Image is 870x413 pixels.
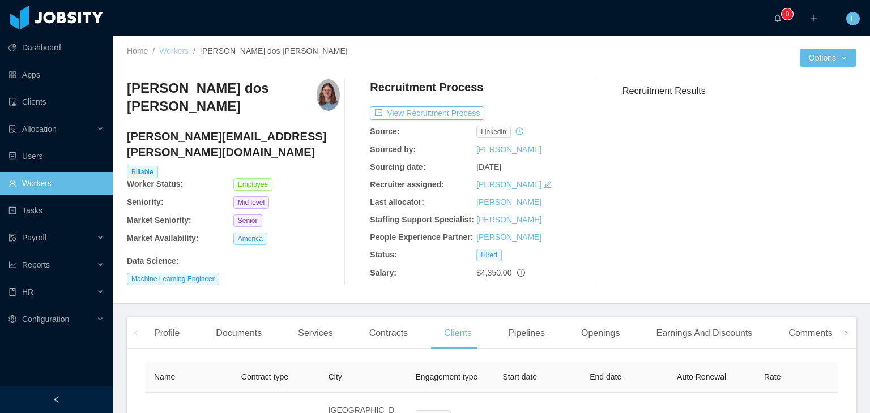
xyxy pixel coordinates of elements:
h4: Recruitment Process [370,79,483,95]
b: People Experience Partner: [370,233,473,242]
b: Source: [370,127,399,136]
a: [PERSON_NAME] [476,145,541,154]
b: Status: [370,250,396,259]
a: icon: pie-chartDashboard [8,36,104,59]
a: icon: auditClients [8,91,104,113]
b: Seniority: [127,197,164,206]
div: Profile [145,317,189,349]
a: icon: profileTasks [8,199,104,222]
div: Comments [779,317,841,349]
h3: [PERSON_NAME] dos [PERSON_NAME] [127,79,317,116]
div: Pipelines [499,317,554,349]
b: Market Seniority: [127,216,191,225]
span: Allocation [22,124,57,134]
h4: [PERSON_NAME][EMAIL_ADDRESS][PERSON_NAME][DOMAIN_NAME] [127,128,340,160]
i: icon: plus [810,14,818,22]
span: Payroll [22,233,46,242]
span: Hired [476,249,502,261]
span: Machine Learning Engineer [127,273,219,285]
span: info-circle [517,269,525,277]
a: Workers [159,46,189,55]
span: [PERSON_NAME] dos [PERSON_NAME] [200,46,348,55]
span: HR [22,287,33,296]
span: Reports [22,260,50,269]
a: Home [127,46,148,55]
i: icon: bell [774,14,782,22]
span: Mid level [233,196,269,209]
span: Contract type [241,372,288,381]
span: / [152,46,155,55]
span: Configuration [22,315,69,324]
a: [PERSON_NAME] [476,233,541,242]
sup: 0 [782,8,793,20]
div: Clients [435,317,481,349]
b: Worker Status: [127,179,183,188]
span: [DATE] [476,162,501,171]
div: Openings [572,317,629,349]
i: icon: file-protect [8,234,16,242]
b: Staffing Support Specialist: [370,215,474,224]
i: icon: line-chart [8,261,16,269]
i: icon: solution [8,125,16,133]
i: icon: edit [544,180,552,188]
span: City [329,372,342,381]
b: Last allocator: [370,197,424,206]
span: Name [154,372,175,381]
div: Contracts [360,317,417,349]
b: Recruiter assigned: [370,180,444,189]
i: icon: setting [8,315,16,323]
span: $4,350.00 [476,268,511,277]
b: Data Science : [127,256,179,265]
a: [PERSON_NAME] [476,180,541,189]
span: / [193,46,195,55]
a: icon: appstoreApps [8,63,104,86]
div: Documents [207,317,271,349]
span: linkedin [476,126,511,138]
span: Rate [764,372,781,381]
button: Optionsicon: down [800,49,856,67]
span: Engagement type [416,372,478,381]
i: icon: book [8,288,16,296]
a: icon: userWorkers [8,172,104,195]
span: Employee [233,178,272,191]
i: icon: left [133,330,139,336]
div: Earnings And Discounts [647,317,761,349]
b: Sourced by: [370,145,416,154]
span: America [233,233,267,245]
div: Services [289,317,342,349]
span: Billable [127,166,158,178]
span: Auto Renewal [677,372,726,381]
span: End date [590,372,621,381]
h3: Recruitment Results [622,84,856,98]
span: Senior [233,214,262,227]
b: Sourcing date: [370,162,425,171]
a: [PERSON_NAME] [476,197,541,206]
span: Start date [502,372,537,381]
b: Market Availability: [127,234,199,243]
a: icon: exportView Recruitment Process [370,109,484,118]
a: icon: robotUsers [8,145,104,167]
span: L [851,12,855,25]
i: icon: history [515,127,523,135]
b: Salary: [370,268,396,277]
a: [PERSON_NAME] [476,215,541,224]
img: f369d90d-0e1c-4d25-8d5a-a7b54dd06705_664ce6a784409-400w.png [317,79,340,111]
button: icon: exportView Recruitment Process [370,106,484,120]
i: icon: right [843,330,849,336]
